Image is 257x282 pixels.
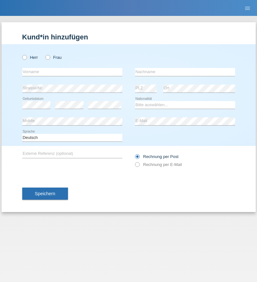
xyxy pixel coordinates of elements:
[244,5,251,11] i: menu
[22,55,38,60] label: Herr
[22,55,26,59] input: Herr
[45,55,62,60] label: Frau
[22,33,235,41] h1: Kund*in hinzufügen
[135,154,179,159] label: Rechnung per Post
[135,154,139,162] input: Rechnung per Post
[241,6,254,10] a: menu
[45,55,50,59] input: Frau
[135,162,182,167] label: Rechnung per E-Mail
[135,162,139,170] input: Rechnung per E-Mail
[22,188,68,200] button: Speichern
[35,191,55,196] span: Speichern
